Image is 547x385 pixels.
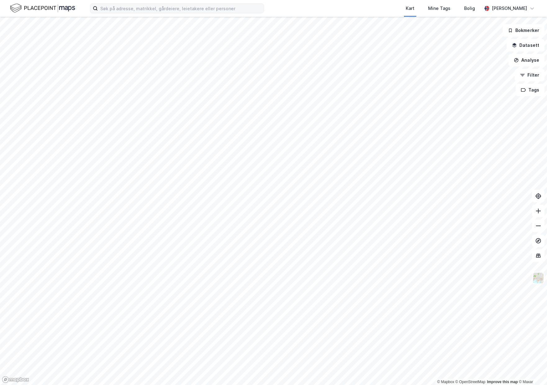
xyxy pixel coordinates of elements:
[515,69,545,81] button: Filter
[406,5,414,12] div: Kart
[464,5,475,12] div: Bolig
[2,376,29,383] a: Mapbox homepage
[437,380,454,384] a: Mapbox
[516,355,547,385] div: Kontrollprogram for chat
[516,84,545,96] button: Tags
[10,3,75,14] img: logo.f888ab2527a4732fd821a326f86c7f29.svg
[428,5,450,12] div: Mine Tags
[507,39,545,51] button: Datasett
[455,380,486,384] a: OpenStreetMap
[532,272,544,284] img: Z
[516,355,547,385] iframe: Chat Widget
[503,24,545,37] button: Bokmerker
[492,5,527,12] div: [PERSON_NAME]
[509,54,545,66] button: Analyse
[98,4,264,13] input: Søk på adresse, matrikkel, gårdeiere, leietakere eller personer
[487,380,518,384] a: Improve this map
